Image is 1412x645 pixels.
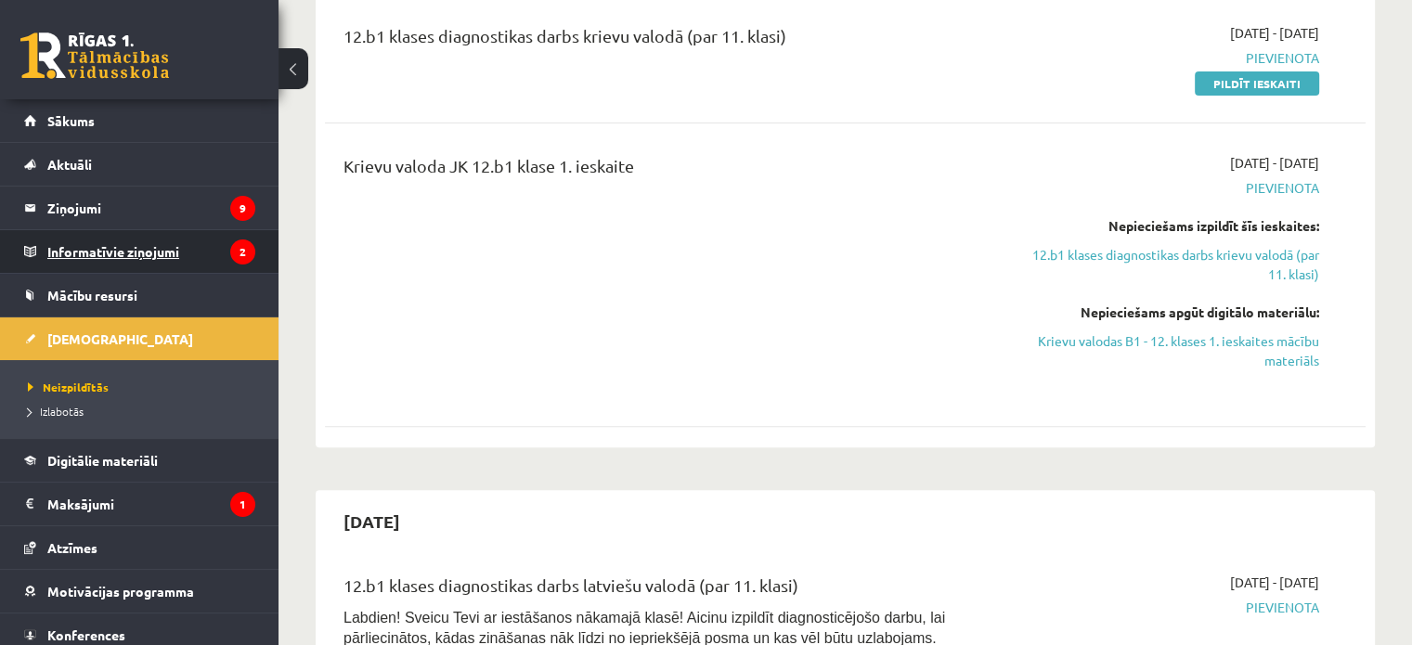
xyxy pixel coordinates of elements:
[343,153,985,187] div: Krievu valoda JK 12.b1 klase 1. ieskaite
[230,492,255,517] i: 1
[24,143,255,186] a: Aktuāli
[1195,71,1319,96] a: Pildīt ieskaiti
[1230,153,1319,173] span: [DATE] - [DATE]
[20,32,169,79] a: Rīgas 1. Tālmācības vidusskola
[47,452,158,469] span: Digitālie materiāli
[47,583,194,600] span: Motivācijas programma
[47,230,255,273] legend: Informatīvie ziņojumi
[47,156,92,173] span: Aktuāli
[1230,573,1319,592] span: [DATE] - [DATE]
[47,112,95,129] span: Sākums
[28,379,260,395] a: Neizpildītās
[1013,598,1319,617] span: Pievienota
[24,526,255,569] a: Atzīmes
[47,539,97,556] span: Atzīmes
[47,483,255,525] legend: Maksājumi
[1013,331,1319,370] a: Krievu valodas B1 - 12. klases 1. ieskaites mācību materiāls
[1013,48,1319,68] span: Pievienota
[1013,178,1319,198] span: Pievienota
[1230,23,1319,43] span: [DATE] - [DATE]
[230,239,255,264] i: 2
[24,317,255,360] a: [DEMOGRAPHIC_DATA]
[343,23,985,58] div: 12.b1 klases diagnostikas darbs krievu valodā (par 11. klasi)
[24,439,255,482] a: Digitālie materiāli
[28,403,260,419] a: Izlabotās
[47,626,125,643] span: Konferences
[24,483,255,525] a: Maksājumi1
[343,573,985,607] div: 12.b1 klases diagnostikas darbs latviešu valodā (par 11. klasi)
[28,380,109,394] span: Neizpildītās
[1013,245,1319,284] a: 12.b1 klases diagnostikas darbs krievu valodā (par 11. klasi)
[47,187,255,229] legend: Ziņojumi
[47,287,137,303] span: Mācību resursi
[24,99,255,142] a: Sākums
[28,404,84,419] span: Izlabotās
[24,570,255,613] a: Motivācijas programma
[325,499,419,543] h2: [DATE]
[1013,216,1319,236] div: Nepieciešams izpildīt šīs ieskaites:
[47,330,193,347] span: [DEMOGRAPHIC_DATA]
[24,187,255,229] a: Ziņojumi9
[1013,303,1319,322] div: Nepieciešams apgūt digitālo materiālu:
[230,196,255,221] i: 9
[24,230,255,273] a: Informatīvie ziņojumi2
[24,274,255,316] a: Mācību resursi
